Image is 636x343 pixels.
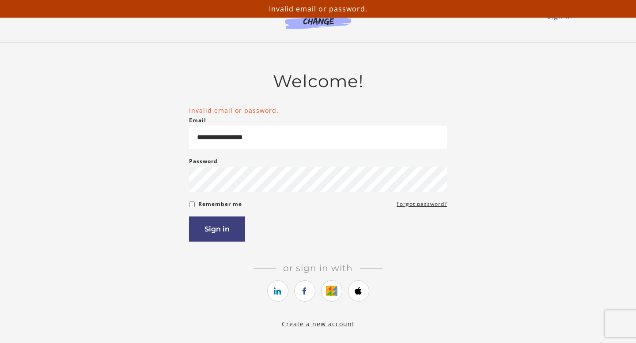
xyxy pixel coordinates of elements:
a: https://courses.thinkific.com/users/auth/google?ss%5Breferral%5D=&ss%5Buser_return_to%5D=&ss%5Bvi... [321,280,342,302]
li: Invalid email or password. [189,106,447,115]
a: https://courses.thinkific.com/users/auth/linkedin?ss%5Breferral%5D=&ss%5Buser_return_to%5D=&ss%5B... [267,280,288,302]
span: Or sign in with [276,263,360,273]
a: Create a new account [282,320,355,328]
label: Remember me [198,199,242,209]
button: Sign in [189,216,245,242]
p: Invalid email or password. [4,4,632,14]
a: Forgot password? [397,199,447,209]
img: Agents of Change Logo [276,9,360,29]
a: https://courses.thinkific.com/users/auth/apple?ss%5Breferral%5D=&ss%5Buser_return_to%5D=&ss%5Bvis... [348,280,369,302]
h2: Welcome! [189,71,447,92]
a: https://courses.thinkific.com/users/auth/facebook?ss%5Breferral%5D=&ss%5Buser_return_to%5D=&ss%5B... [294,280,315,302]
label: Password [189,156,218,167]
label: Email [189,115,206,126]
